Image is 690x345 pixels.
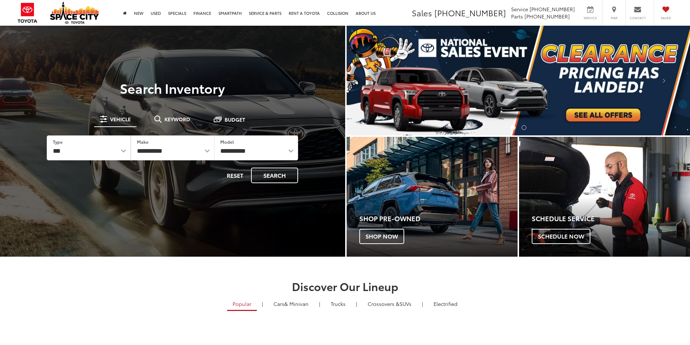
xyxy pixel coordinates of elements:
[532,229,590,244] span: Schedule Now
[221,168,250,183] button: Reset
[658,16,674,20] span: Saved
[420,300,425,307] li: |
[639,40,690,121] button: Click to view next picture.
[325,298,351,310] a: Trucks
[137,139,149,145] label: Make
[227,298,257,311] a: Popular
[317,300,322,307] li: |
[90,280,601,292] h2: Discover Our Lineup
[511,125,515,130] li: Go to slide number 1.
[30,81,315,95] h3: Search Inventory
[359,229,404,244] span: Shop Now
[606,16,622,20] span: Map
[428,298,463,310] a: Electrified
[347,40,398,121] button: Click to view previous picture.
[519,137,690,257] div: Toyota
[630,16,646,20] span: Contact
[225,117,245,122] span: Budget
[347,137,518,257] a: Shop Pre-Owned Shop Now
[268,298,314,310] a: Cars
[412,7,432,18] span: Sales
[519,137,690,257] a: Schedule Service Schedule Now
[110,117,131,122] span: Vehicle
[511,5,528,13] span: Service
[530,5,575,13] span: [PHONE_NUMBER]
[284,300,309,307] span: & Minivan
[53,139,63,145] label: Type
[347,137,518,257] div: Toyota
[220,139,234,145] label: Model
[368,300,400,307] span: Crossovers &
[164,117,190,122] span: Keyword
[354,300,359,307] li: |
[524,13,570,20] span: [PHONE_NUMBER]
[260,300,265,307] li: |
[251,168,298,183] button: Search
[434,7,506,18] span: [PHONE_NUMBER]
[522,125,526,130] li: Go to slide number 2.
[511,13,523,20] span: Parts
[362,298,417,310] a: SUVs
[532,215,690,222] h4: Schedule Service
[50,1,99,24] img: Space City Toyota
[359,215,518,222] h4: Shop Pre-Owned
[582,16,598,20] span: Service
